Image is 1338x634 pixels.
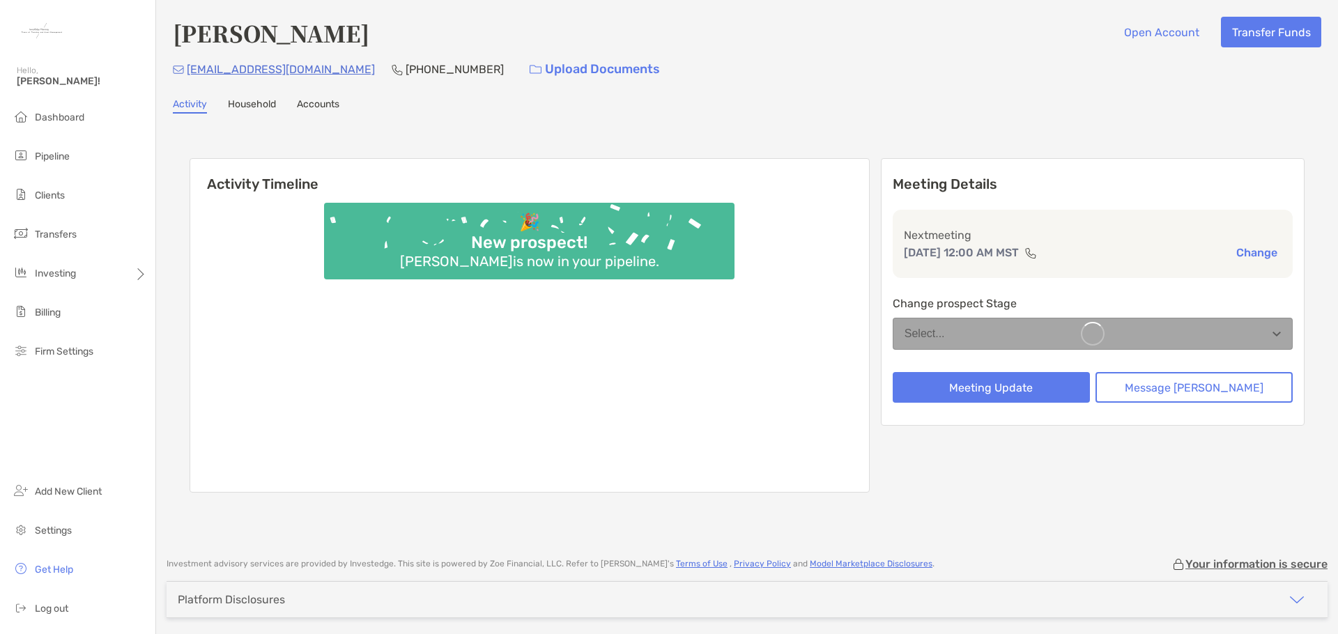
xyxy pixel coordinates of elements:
[1095,372,1293,403] button: Message [PERSON_NAME]
[35,111,84,123] span: Dashboard
[676,559,728,569] a: Terms of Use
[466,233,593,253] div: New prospect!
[35,564,73,575] span: Get Help
[1024,247,1037,258] img: communication type
[167,559,935,569] p: Investment advisory services are provided by Investedge . This site is powered by Zoe Financial, ...
[173,65,184,74] img: Email Icon
[392,64,403,75] img: Phone Icon
[13,599,29,616] img: logout icon
[13,342,29,359] img: firm-settings icon
[13,186,29,203] img: clients icon
[13,108,29,125] img: dashboard icon
[35,486,102,497] span: Add New Client
[13,225,29,242] img: transfers icon
[35,346,93,357] span: Firm Settings
[1185,557,1328,571] p: Your information is secure
[1232,245,1282,260] button: Change
[35,268,76,279] span: Investing
[514,212,546,233] div: 🎉
[173,17,369,49] h4: [PERSON_NAME]
[13,264,29,281] img: investing icon
[893,176,1293,193] p: Meeting Details
[394,253,665,270] div: [PERSON_NAME] is now in your pipeline.
[13,560,29,577] img: get-help icon
[35,603,68,614] span: Log out
[810,559,932,569] a: Model Marketplace Disclosures
[35,229,77,240] span: Transfers
[13,147,29,164] img: pipeline icon
[228,98,276,114] a: Household
[35,307,61,318] span: Billing
[35,525,72,536] span: Settings
[734,559,791,569] a: Privacy Policy
[1289,592,1305,608] img: icon arrow
[13,303,29,320] img: billing icon
[893,295,1293,312] p: Change prospect Stage
[17,6,67,56] img: Zoe Logo
[530,65,541,75] img: button icon
[187,61,375,78] p: [EMAIL_ADDRESS][DOMAIN_NAME]
[178,593,285,606] div: Platform Disclosures
[521,54,669,84] a: Upload Documents
[190,159,869,192] h6: Activity Timeline
[893,372,1090,403] button: Meeting Update
[13,482,29,499] img: add_new_client icon
[173,98,207,114] a: Activity
[904,226,1282,244] p: Next meeting
[1221,17,1321,47] button: Transfer Funds
[406,61,504,78] p: [PHONE_NUMBER]
[13,521,29,538] img: settings icon
[17,75,147,87] span: [PERSON_NAME]!
[35,150,70,162] span: Pipeline
[1113,17,1210,47] button: Open Account
[904,244,1019,261] p: [DATE] 12:00 AM MST
[297,98,339,114] a: Accounts
[35,190,65,201] span: Clients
